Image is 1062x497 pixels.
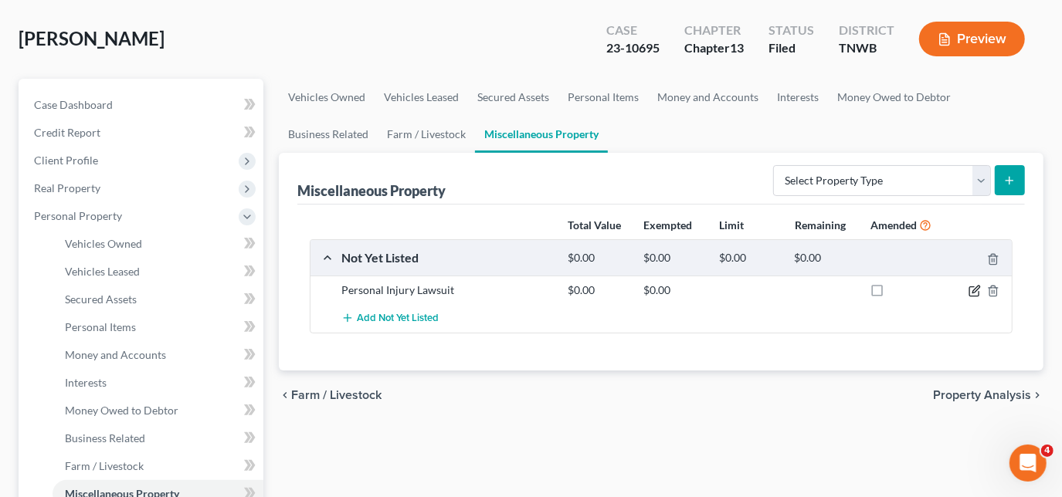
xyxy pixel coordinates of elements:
[291,389,382,401] span: Farm / Livestock
[558,79,648,116] a: Personal Items
[357,313,439,325] span: Add Not Yet Listed
[65,376,107,389] span: Interests
[53,313,263,341] a: Personal Items
[279,79,375,116] a: Vehicles Owned
[919,22,1025,56] button: Preview
[34,98,113,111] span: Case Dashboard
[22,91,263,119] a: Case Dashboard
[334,249,560,265] div: Not Yet Listed
[65,404,178,417] span: Money Owed to Debtor
[636,251,711,265] div: $0.00
[53,230,263,258] a: Vehicles Owned
[1031,389,1043,401] i: chevron_right
[468,79,558,116] a: Secured Assets
[53,341,263,369] a: Money and Accounts
[65,237,142,250] span: Vehicles Owned
[795,218,846,232] strong: Remaining
[65,459,144,472] span: Farm / Livestock
[684,22,744,39] div: Chapter
[19,27,165,49] span: [PERSON_NAME]
[53,369,263,397] a: Interests
[787,251,863,265] div: $0.00
[839,39,894,57] div: TNWB
[65,292,137,306] span: Secured Assets
[65,265,140,278] span: Vehicles Leased
[769,22,814,39] div: Status
[643,218,692,232] strong: Exempted
[933,389,1043,401] button: Property Analysis chevron_right
[730,40,744,55] span: 13
[839,22,894,39] div: District
[34,181,100,194] span: Real Property
[1041,445,1054,457] span: 4
[341,304,439,333] button: Add Not Yet Listed
[53,286,263,313] a: Secured Assets
[769,39,814,57] div: Filed
[606,39,660,57] div: 23-10695
[34,126,100,139] span: Credit Report
[34,209,122,222] span: Personal Property
[711,251,787,265] div: $0.00
[34,154,98,167] span: Client Profile
[334,282,560,298] div: Personal Injury Lawsuit
[279,389,291,401] i: chevron_left
[53,397,263,424] a: Money Owed to Debtor
[65,431,145,445] span: Business Related
[297,181,446,200] div: Miscellaneous Property
[53,424,263,452] a: Business Related
[65,320,136,333] span: Personal Items
[279,116,378,153] a: Business Related
[870,218,917,232] strong: Amended
[636,282,711,298] div: $0.00
[768,79,828,116] a: Interests
[279,389,382,401] button: chevron_left Farm / Livestock
[1009,445,1047,482] iframe: Intercom live chat
[684,39,744,57] div: Chapter
[648,79,768,116] a: Money and Accounts
[22,119,263,147] a: Credit Report
[560,251,636,265] div: $0.00
[568,218,621,232] strong: Total Value
[65,348,166,361] span: Money and Accounts
[719,218,744,232] strong: Limit
[560,282,636,298] div: $0.00
[475,116,608,153] a: Miscellaneous Property
[606,22,660,39] div: Case
[828,79,960,116] a: Money Owed to Debtor
[378,116,475,153] a: Farm / Livestock
[53,452,263,480] a: Farm / Livestock
[375,79,468,116] a: Vehicles Leased
[53,258,263,286] a: Vehicles Leased
[933,389,1031,401] span: Property Analysis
